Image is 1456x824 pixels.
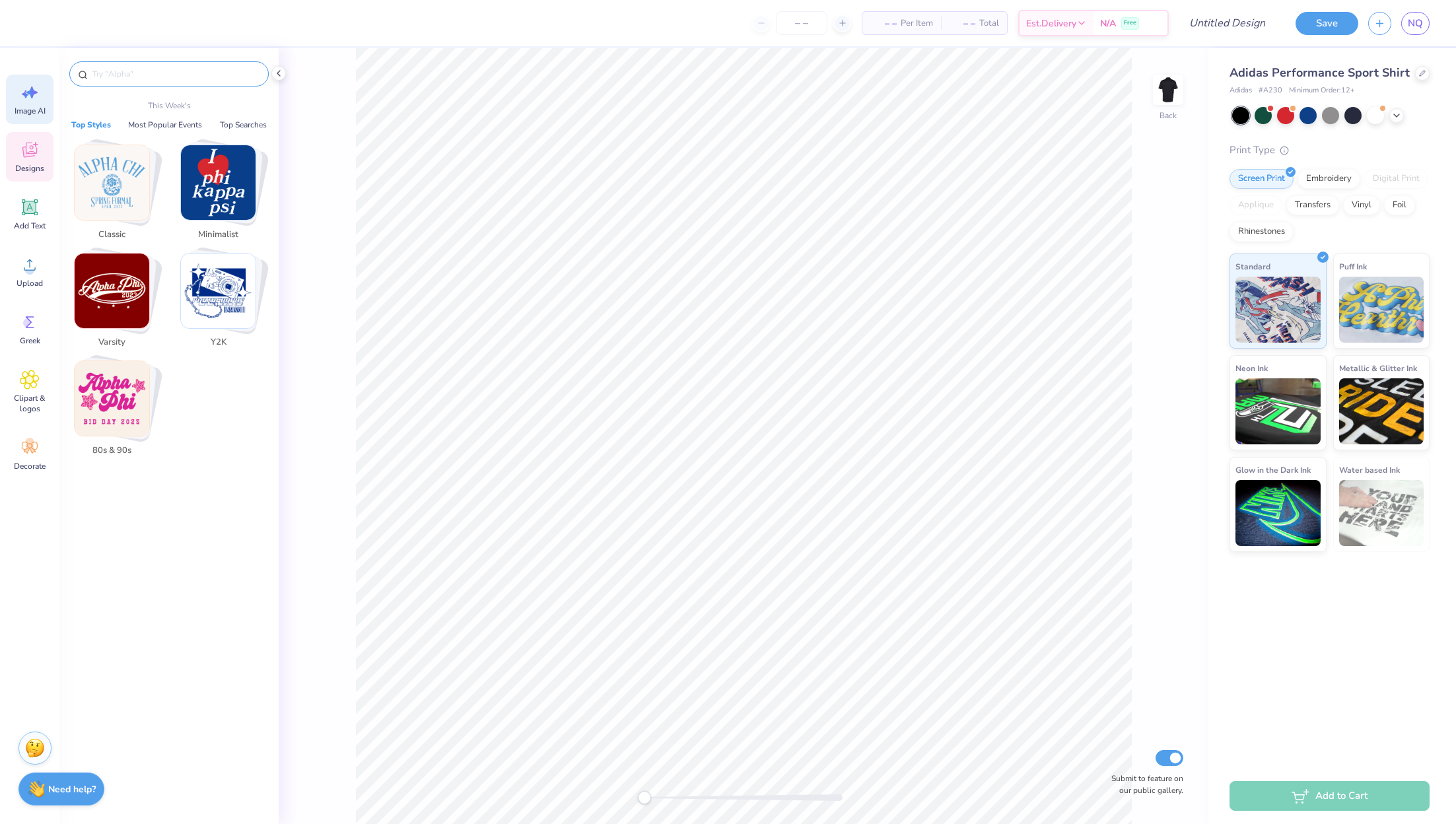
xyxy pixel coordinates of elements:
input: Try "Alpha" [91,67,260,81]
div: Transfers [1286,195,1339,215]
span: Standard [1235,259,1270,273]
span: Adidas [1230,85,1252,96]
p: This Week's [148,100,191,112]
a: NQ [1401,12,1430,35]
button: Save [1296,12,1358,35]
button: Stack Card Button Minimalist [172,145,272,246]
div: Screen Print [1230,169,1294,189]
strong: Need help? [48,783,96,796]
span: Varsity [90,336,133,349]
div: Accessibility label [638,791,651,804]
img: Glow in the Dark Ink [1235,480,1321,546]
img: Puff Ink [1339,277,1424,343]
img: Varsity [75,254,149,328]
button: Stack Card Button Varsity [66,253,166,355]
div: Rhinestones [1230,222,1294,242]
span: Upload [17,278,43,289]
div: Back [1160,110,1177,121]
span: 80s & 90s [90,444,133,458]
div: Embroidery [1298,169,1360,189]
span: Glow in the Dark Ink [1235,463,1311,477]
span: Puff Ink [1339,259,1367,273]
span: Add Text [14,221,46,231]
img: Water based Ink [1339,480,1424,546]
button: Stack Card Button Y2K [172,253,272,355]
img: Neon Ink [1235,378,1321,444]
img: Back [1155,77,1181,103]
span: # A230 [1259,85,1282,96]
label: Submit to feature on our public gallery. [1104,772,1183,796]
span: – – [949,17,975,30]
span: N/A [1100,17,1116,30]
input: – – [776,11,827,35]
span: Classic [90,228,133,242]
span: Image AI [15,106,46,116]
img: Classic [75,145,149,220]
span: NQ [1408,16,1423,31]
span: – – [870,17,897,30]
span: Neon Ink [1235,361,1268,375]
img: 80s & 90s [75,361,149,436]
span: Est. Delivery [1026,17,1076,30]
span: Designs [15,163,44,174]
div: Applique [1230,195,1282,215]
span: Y2K [197,336,240,349]
span: Minimalist [197,228,240,242]
span: Free [1124,18,1136,28]
img: Standard [1235,277,1321,343]
span: Adidas Performance Sport Shirt [1230,65,1410,81]
span: Per Item [901,17,933,30]
span: Greek [20,335,40,346]
button: Top Searches [216,118,271,131]
div: Vinyl [1343,195,1380,215]
div: Print Type [1230,143,1430,158]
div: Foil [1384,195,1415,215]
button: Top Styles [67,118,115,131]
img: Y2K [181,254,256,328]
span: Clipart & logos [8,393,52,414]
span: Metallic & Glitter Ink [1339,361,1417,375]
div: Digital Print [1364,169,1428,189]
span: Minimum Order: 12 + [1289,85,1355,96]
input: Untitled Design [1179,10,1276,36]
button: Stack Card Button 80s & 90s [66,360,166,462]
span: Total [979,17,999,30]
img: Metallic & Glitter Ink [1339,378,1424,444]
span: Water based Ink [1339,463,1400,477]
button: Stack Card Button Classic [66,145,166,246]
button: Most Popular Events [124,118,206,131]
span: Decorate [14,461,46,471]
img: Minimalist [181,145,256,220]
